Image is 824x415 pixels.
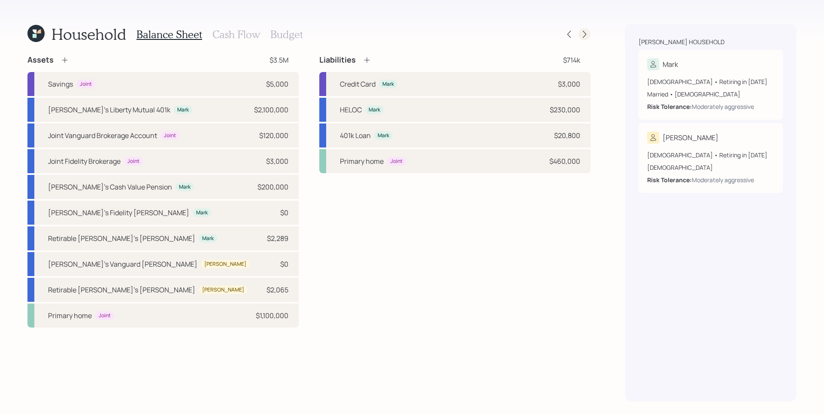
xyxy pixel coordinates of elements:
[270,28,303,41] h3: Budget
[267,233,288,244] div: $2,289
[647,77,774,86] div: [DEMOGRAPHIC_DATA] • Retiring in [DATE]
[554,130,580,141] div: $20,800
[80,81,92,88] div: Joint
[257,182,288,192] div: $200,000
[256,310,288,321] div: $1,100,000
[319,55,356,65] h4: Liabilities
[202,235,214,242] div: Mark
[136,28,202,41] h3: Balance Sheet
[267,285,288,295] div: $2,065
[179,183,191,191] div: Mark
[48,79,73,89] div: Savings
[27,55,54,65] h4: Assets
[99,312,111,319] div: Joint
[266,79,288,89] div: $5,000
[48,207,189,218] div: [PERSON_NAME]'s Fidelity [PERSON_NAME]
[202,286,244,294] div: [PERSON_NAME]
[692,175,754,184] div: Moderately aggressive
[639,38,724,46] div: [PERSON_NAME] household
[647,102,692,111] b: Risk Tolerance:
[48,156,121,166] div: Joint Fidelity Brokerage
[48,233,195,244] div: Retirable [PERSON_NAME]'s [PERSON_NAME]
[266,156,288,166] div: $3,000
[196,209,208,217] div: Mark
[51,25,126,43] h1: Household
[48,285,195,295] div: Retirable [PERSON_NAME]'s [PERSON_NAME]
[340,130,371,141] div: 401k Loan
[647,90,774,99] div: Married • [DEMOGRAPHIC_DATA]
[280,259,288,269] div: $0
[48,105,170,115] div: [PERSON_NAME]'s Liberty Mutual 401k
[48,130,157,141] div: Joint Vanguard Brokerage Account
[647,176,692,184] b: Risk Tolerance:
[48,310,92,321] div: Primary home
[340,105,362,115] div: HELOC
[212,28,260,41] h3: Cash Flow
[204,261,246,268] div: [PERSON_NAME]
[663,132,718,143] div: [PERSON_NAME]
[177,106,189,114] div: Mark
[549,156,580,166] div: $460,000
[259,130,288,141] div: $120,000
[48,182,172,192] div: [PERSON_NAME]'s Cash Value Pension
[563,55,580,65] div: $714k
[254,105,288,115] div: $2,100,000
[382,81,394,88] div: Mark
[378,132,389,139] div: Mark
[270,55,288,65] div: $3.5M
[647,163,774,172] div: [DEMOGRAPHIC_DATA]
[550,105,580,115] div: $230,000
[391,158,403,165] div: Joint
[340,156,384,166] div: Primary home
[692,102,754,111] div: Moderately aggressive
[127,158,139,165] div: Joint
[369,106,380,114] div: Mark
[558,79,580,89] div: $3,000
[647,150,774,159] div: [DEMOGRAPHIC_DATA] • Retiring in [DATE]
[48,259,197,269] div: [PERSON_NAME]'s Vanguard [PERSON_NAME]
[280,207,288,218] div: $0
[340,79,376,89] div: Credit Card
[164,132,176,139] div: Joint
[663,59,678,69] div: Mark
